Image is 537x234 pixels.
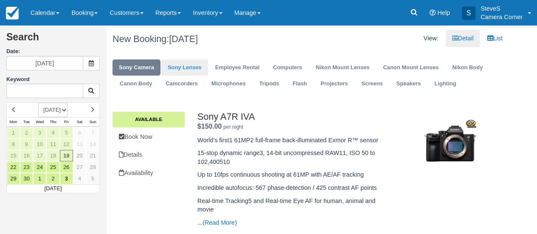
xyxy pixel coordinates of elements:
[6,32,100,48] h2: Search
[112,128,185,146] a: Book Now
[73,117,86,127] th: Sat
[33,117,46,127] th: Wed
[446,30,480,47] a: Detail
[20,127,33,138] a: 2
[314,76,354,92] a: Projectors
[286,76,313,92] a: Flash
[46,173,59,184] a: 2
[7,173,20,184] a: 29
[73,173,86,184] a: 4
[446,59,489,76] a: Nikon Body
[197,170,390,179] p: Up to 10fps continuous shooting at 61MP with AE/AF tracking
[33,127,46,138] a: 3
[437,9,450,16] span: Help
[112,164,185,182] a: Availability
[33,161,46,173] a: 24
[161,59,208,76] a: Sony Lenses
[46,161,59,173] a: 25
[20,138,33,150] a: 9
[413,112,487,175] img: M201-4
[197,197,390,214] p: Real-time Tracking5 and Real-time Eye AF for human, animal and movie
[7,150,20,161] a: 15
[86,127,99,138] a: 7
[83,84,100,98] button: Keyword Search
[46,117,59,127] th: Thu
[6,7,19,20] img: checkfront-main-nav-mini-logo.png
[197,136,390,145] p: World’s first1 61MP2 full-frame back-illuminated Exmor R™ sensor
[197,149,390,166] p: 15-stop dynamic range3, 14-bit uncompressed RAW11, ISO 50 to 102,400510
[6,76,30,82] label: Keyword
[86,173,99,184] a: 5
[86,117,99,127] th: Sun
[197,183,390,192] p: Incredible autofocus: 567 phase-detection / 425 contrast AF points
[20,173,33,184] a: 30
[73,161,86,173] a: 27
[73,150,86,161] a: 20
[202,219,237,226] a: (Read More)
[112,59,160,76] a: Sony Camera
[481,4,523,13] p: SteveS
[112,34,301,44] h1: New Booking:
[7,161,20,173] a: 22
[86,150,99,161] a: 21
[417,30,445,47] li: View:
[169,34,198,44] span: [DATE]
[86,161,99,173] a: 28
[481,30,509,47] a: List
[197,112,390,122] h2: Sony A7R IVA
[390,76,427,92] a: Speakers
[355,76,389,92] a: Screens
[7,127,20,138] a: 1
[253,76,285,92] a: Tripods
[267,59,308,76] a: Computers
[205,76,252,92] a: Microphones
[73,138,86,150] a: 13
[73,127,86,138] a: 6
[6,48,100,56] label: Date:
[309,59,376,76] a: Nikon Mount Lenses
[20,150,33,161] a: 16
[112,146,185,164] a: Details
[46,150,59,161] a: 18
[60,161,73,173] a: 26
[33,150,46,161] a: 17
[60,138,73,150] a: 12
[60,117,73,127] th: Fri
[481,13,523,21] p: Camera Corner
[46,138,59,150] a: 11
[377,59,445,76] a: Canon Mount Lenses
[86,138,99,150] a: 14
[462,6,475,20] div: S
[113,76,158,92] a: Canon Body
[197,218,390,227] p: ...
[159,76,204,92] a: Camcorders
[33,138,46,150] a: 10
[46,127,59,138] a: 4
[209,59,266,76] a: Employee Rental
[33,173,46,184] a: 1
[428,76,462,92] a: Lighting
[7,184,100,193] td: [DATE]
[197,123,222,130] span: $150.00
[7,138,20,150] a: 8
[430,10,436,16] i: Help
[20,117,33,127] th: Tue
[223,124,243,130] em: per night
[60,150,73,161] a: 19
[112,112,185,127] a: Available
[60,127,73,138] a: 5
[7,117,20,127] th: Mon
[197,123,222,130] strong: Price: $150
[20,161,33,173] a: 23
[60,173,73,184] a: 3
